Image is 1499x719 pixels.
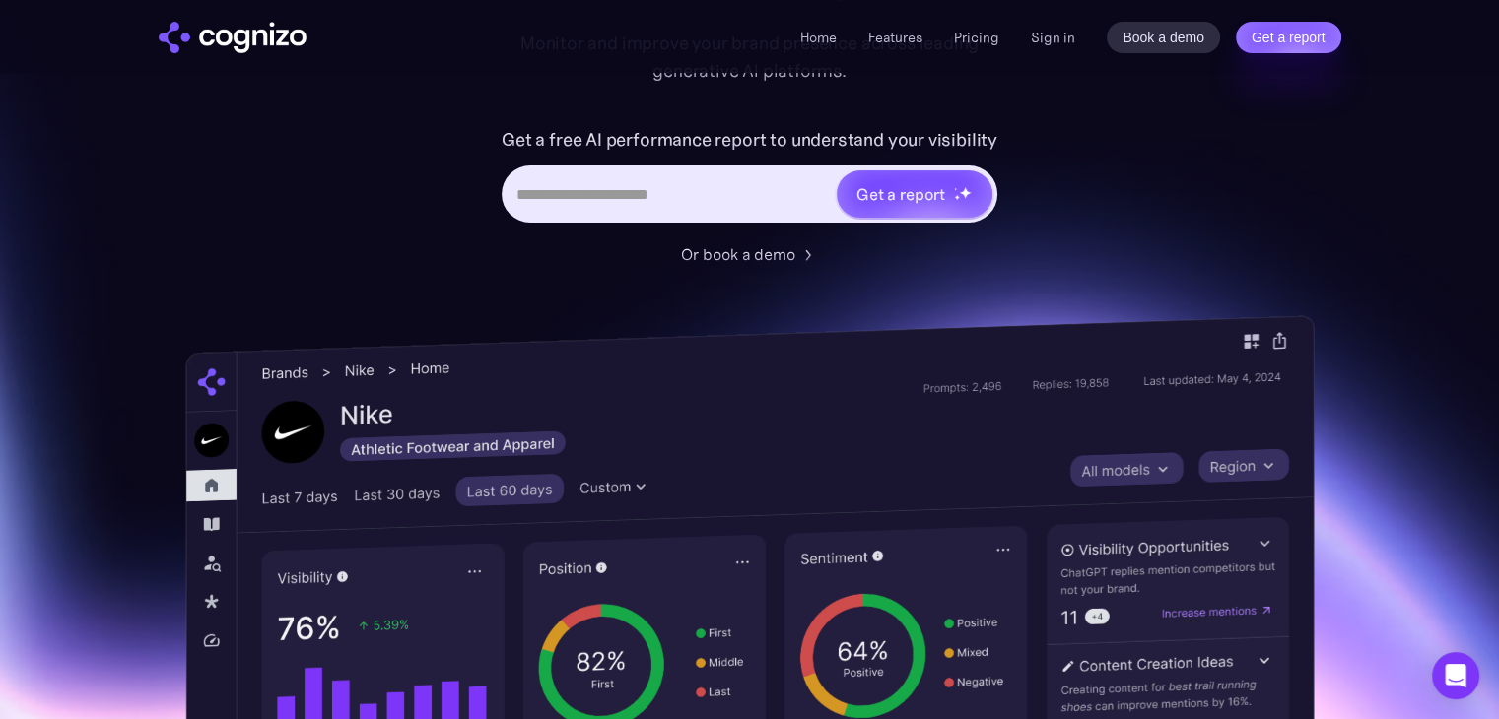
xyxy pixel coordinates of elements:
[159,22,307,53] a: home
[1031,26,1075,49] a: Sign in
[800,29,837,46] a: Home
[954,29,999,46] a: Pricing
[681,242,819,266] a: Or book a demo
[954,187,957,190] img: star
[502,124,997,232] form: Hero URL Input Form
[954,194,961,201] img: star
[159,22,307,53] img: cognizo logo
[959,186,972,199] img: star
[1236,22,1341,53] a: Get a report
[1432,652,1479,699] div: Open Intercom Messenger
[502,124,997,156] label: Get a free AI performance report to understand your visibility
[856,182,945,206] div: Get a report
[681,242,795,266] div: Or book a demo
[835,168,994,220] a: Get a reportstarstarstar
[868,29,922,46] a: Features
[1107,22,1220,53] a: Book a demo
